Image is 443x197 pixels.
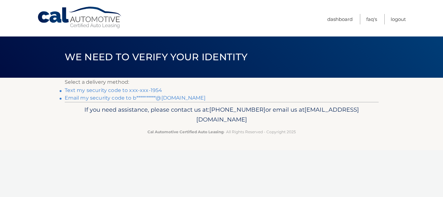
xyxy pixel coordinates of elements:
[366,14,377,24] a: FAQ's
[147,129,224,134] strong: Cal Automotive Certified Auto Leasing
[37,6,123,29] a: Cal Automotive
[65,95,206,101] a: Email my security code to b**********@[DOMAIN_NAME]
[65,87,162,93] a: Text my security code to xxx-xxx-1954
[327,14,353,24] a: Dashboard
[209,106,265,113] span: [PHONE_NUMBER]
[69,128,375,135] p: - All Rights Reserved - Copyright 2025
[65,51,248,63] span: We need to verify your identity
[69,105,375,125] p: If you need assistance, please contact us at: or email us at
[65,78,379,87] p: Select a delivery method:
[391,14,406,24] a: Logout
